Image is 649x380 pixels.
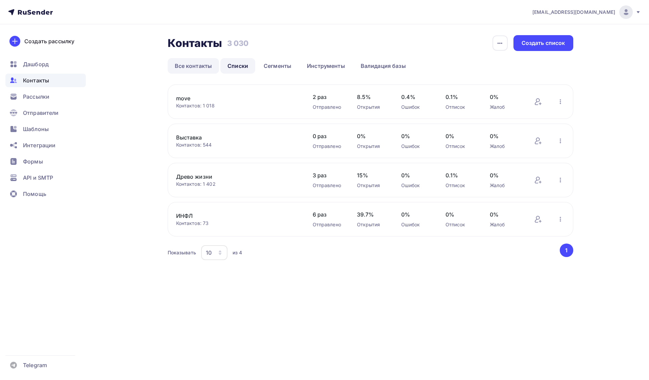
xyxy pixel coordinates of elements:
[357,93,388,101] span: 8.5%
[5,106,86,120] a: Отправители
[446,104,476,110] div: Отписок
[176,173,291,181] a: Древо жизни
[560,244,573,257] button: Go to page 1
[532,9,615,16] span: [EMAIL_ADDRESS][DOMAIN_NAME]
[313,143,343,150] div: Отправлено
[446,143,476,150] div: Отписок
[23,190,46,198] span: Помощь
[176,212,291,220] a: ИНФЛ
[446,132,476,140] span: 0%
[23,141,55,149] span: Интеграции
[23,174,53,182] span: API и SMTP
[357,210,388,219] span: 39.7%
[23,109,59,117] span: Отправители
[446,93,476,101] span: 0.1%
[176,220,299,227] div: Контактов: 73
[23,60,49,68] span: Дашборд
[5,74,86,87] a: Контакты
[23,93,49,101] span: Рассылки
[227,39,249,48] h3: 3 030
[532,5,641,19] a: [EMAIL_ADDRESS][DOMAIN_NAME]
[233,249,242,256] div: из 4
[168,58,219,74] a: Все контакты
[168,36,222,50] h2: Контакты
[23,125,49,133] span: Шаблоны
[401,93,432,101] span: 0.4%
[401,143,432,150] div: Ошибок
[313,104,343,110] div: Отправлено
[357,132,388,140] span: 0%
[300,58,352,74] a: Инструменты
[401,221,432,228] div: Ошибок
[220,58,255,74] a: Списки
[357,182,388,189] div: Открытия
[168,249,196,256] div: Показывать
[257,58,298,74] a: Сегменты
[5,57,86,71] a: Дашборд
[522,39,565,47] div: Создать список
[313,182,343,189] div: Отправлено
[490,210,521,219] span: 0%
[357,104,388,110] div: Открытия
[490,171,521,179] span: 0%
[490,143,521,150] div: Жалоб
[446,182,476,189] div: Отписок
[176,133,291,142] a: Выставка
[176,142,299,148] div: Контактов: 544
[401,171,432,179] span: 0%
[558,244,573,257] ul: Pagination
[490,221,521,228] div: Жалоб
[313,132,343,140] span: 0 раз
[401,104,432,110] div: Ошибок
[5,155,86,168] a: Формы
[24,37,74,45] div: Создать рассылку
[401,132,432,140] span: 0%
[201,245,228,260] button: 10
[206,249,212,257] div: 10
[313,210,343,219] span: 6 раз
[446,221,476,228] div: Отписок
[23,157,43,166] span: Формы
[313,93,343,101] span: 2 раз
[490,104,521,110] div: Жалоб
[490,182,521,189] div: Жалоб
[357,143,388,150] div: Открытия
[354,58,413,74] a: Валидация базы
[176,94,291,102] a: move
[446,171,476,179] span: 0.1%
[23,361,47,369] span: Telegram
[313,171,343,179] span: 3 раз
[446,210,476,219] span: 0%
[357,171,388,179] span: 15%
[5,90,86,103] a: Рассылки
[490,93,521,101] span: 0%
[401,182,432,189] div: Ошибок
[490,132,521,140] span: 0%
[401,210,432,219] span: 0%
[176,102,299,109] div: Контактов: 1 018
[23,76,49,84] span: Контакты
[357,221,388,228] div: Открытия
[5,122,86,136] a: Шаблоны
[313,221,343,228] div: Отправлено
[176,181,299,187] div: Контактов: 1 402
